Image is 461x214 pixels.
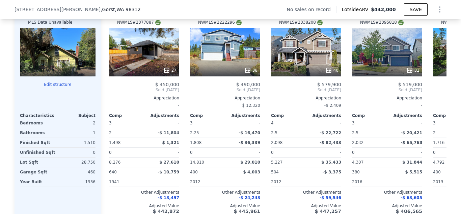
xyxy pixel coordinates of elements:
span: $ 442,872 [153,209,179,214]
div: 2.5 [352,128,386,138]
div: 32 [406,67,419,74]
span: $ 5,515 [405,170,422,174]
div: 2012 [271,177,305,187]
span: , WA 98312 [115,7,141,12]
div: - [109,101,179,110]
div: Adjustments [144,113,179,118]
span: 0 [433,150,436,155]
div: Other Adjustments [190,190,260,195]
span: -$ 82,433 [320,140,341,145]
span: -$ 3,375 [323,170,341,174]
span: 4 [271,121,274,125]
div: - [388,177,422,187]
span: -$ 65,768 [401,140,422,145]
span: 0 [190,150,193,155]
div: - [307,148,341,157]
span: -$ 13,497 [158,195,179,200]
span: $ 450,000 [155,82,179,87]
div: 1936 [59,177,96,187]
span: -$ 24,243 [239,195,260,200]
span: $ 12,320 [242,103,260,108]
div: Comp [352,113,387,118]
span: Sold [DATE] [190,87,260,93]
div: Appreciation [352,95,422,101]
span: $ 445,961 [234,209,260,214]
span: 3 [352,121,355,125]
span: 1,498 [109,140,120,145]
div: NWMLS # 2377887 [117,20,161,25]
div: 40 [325,67,338,74]
span: $ 29,010 [240,160,260,165]
button: SAVE [404,3,428,16]
div: Year Built [20,177,56,187]
span: $ 4,003 [243,170,260,174]
span: $442,000 [371,7,396,12]
img: NWMLS Logo [398,20,404,25]
div: - [145,177,179,187]
span: 0 [271,150,274,155]
div: Other Adjustments [109,190,179,195]
div: 2016 [352,177,386,187]
div: Other Adjustments [352,190,422,195]
button: Show Options [433,3,446,16]
span: 400 [190,170,198,174]
div: Adjusted Value [352,203,422,209]
span: -$ 36,339 [239,140,260,145]
div: - [226,148,260,157]
span: $ 35,433 [321,160,341,165]
span: $ 447,257 [315,209,341,214]
span: 2,098 [271,140,282,145]
div: 2012 [190,177,224,187]
div: 38 [244,67,257,74]
div: 2 [109,128,143,138]
div: Adjustments [387,113,422,118]
div: Adjusted Value [109,203,179,209]
img: NWMLS Logo [236,20,242,25]
span: -$ 10,759 [158,170,179,174]
span: -$ 22,722 [320,130,341,135]
span: 504 [271,170,279,174]
span: Lotside ARV [342,6,371,13]
div: - [226,177,260,187]
div: Bedrooms [20,118,56,128]
div: 460 [59,167,96,177]
span: $ 519,000 [398,82,422,87]
div: - [388,118,422,128]
div: 2 [59,118,96,128]
span: $ 1,321 [162,140,179,145]
div: No sales on record [287,6,336,13]
div: MLS Data Unavailable [28,20,73,25]
span: -$ 20,421 [401,130,422,135]
div: Unfinished Sqft [20,148,56,157]
span: -$ 16,470 [239,130,260,135]
div: - [307,118,341,128]
div: - [388,148,422,157]
span: $ 27,610 [159,160,179,165]
span: $ 490,000 [236,82,260,87]
div: Adjustments [306,113,341,118]
span: $ 579,900 [317,82,341,87]
span: 3 [433,121,436,125]
span: 2,032 [352,140,363,145]
div: Comp [271,113,306,118]
span: 640 [109,170,117,174]
div: 2.25 [190,128,224,138]
span: 8,276 [109,160,120,165]
span: 380 [352,170,360,174]
div: Finished Sqft [20,138,56,147]
div: Adjusted Value [190,203,260,209]
div: 28,750 [59,158,96,167]
div: Subject [58,113,96,118]
span: 400 [433,170,441,174]
div: Appreciation [190,95,260,101]
span: -$ 63,605 [401,195,422,200]
div: NWMLS # 2395818 [360,20,404,25]
span: Sold [DATE] [271,87,341,93]
div: Adjusted Value [271,203,341,209]
span: 3 [109,121,112,125]
span: 3 [190,121,193,125]
span: 5,227 [271,160,282,165]
div: 27 [163,67,177,74]
div: 1 [59,128,96,138]
span: -$ 11,804 [158,130,179,135]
